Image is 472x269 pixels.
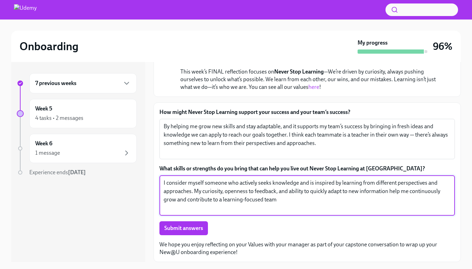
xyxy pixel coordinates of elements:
[17,99,137,128] a: Week 54 tasks • 2 messages
[159,221,208,235] button: Submit answers
[35,114,83,122] div: 4 tasks • 2 messages
[29,169,86,176] span: Experience ends
[35,105,52,113] h6: Week 5
[17,134,137,163] a: Week 61 message
[274,68,324,75] strong: Never Stop Learning
[14,4,37,15] img: Udemy
[20,39,78,53] h2: Onboarding
[159,241,455,256] p: We hope you enjoy reflecting on your Values with your manager as part of your capstone conversati...
[35,149,60,157] div: 1 message
[159,108,455,116] label: How might Never Stop Learning support your success and your team’s success?
[35,79,76,87] h6: 7 previous weeks
[164,179,451,212] textarea: I consider myself someone who actively seeks knowledge and is inspired by learning from different...
[164,122,451,156] textarea: By helping me grow new skills and stay adaptable, and it supports my team’s success by bringing i...
[68,169,86,176] strong: [DATE]
[29,73,137,93] div: 7 previous weeks
[164,225,203,232] span: Submit answers
[308,84,319,90] a: here
[159,165,455,172] label: What skills or strengths do you bring that can help you live out Never Stop Learning at [GEOGRAPH...
[433,40,452,53] h3: 96%
[35,140,52,147] h6: Week 6
[180,68,444,91] p: This week’s FINAL reflection focuses on —We’re driven by curiosity, always pushing ourselves to u...
[358,39,388,47] strong: My progress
